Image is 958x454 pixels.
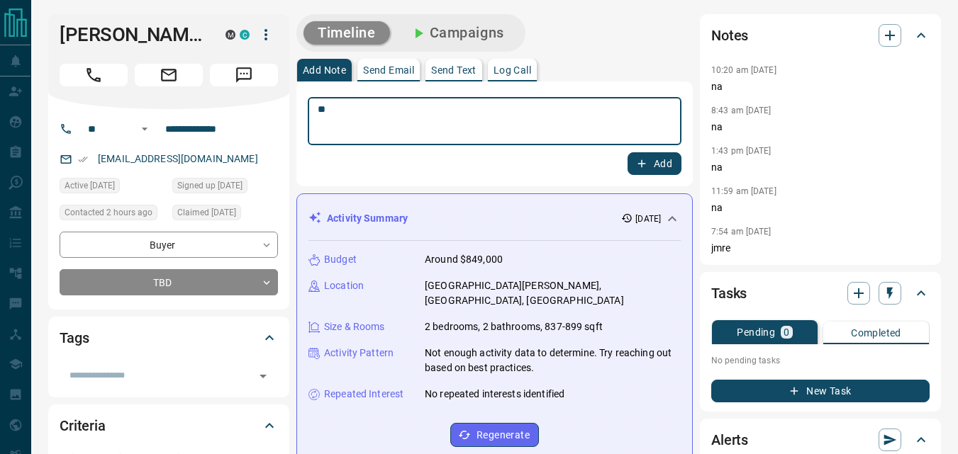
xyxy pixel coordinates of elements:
[60,23,204,46] h1: [PERSON_NAME]
[253,366,273,386] button: Open
[784,327,789,337] p: 0
[711,186,776,196] p: 11:59 am [DATE]
[324,252,357,267] p: Budget
[425,319,603,334] p: 2 bedrooms, 2 bathrooms, 837-899 sqft
[628,152,681,175] button: Add
[65,178,115,193] span: Active [DATE]
[210,64,278,86] span: Message
[711,120,930,135] p: na
[65,205,152,220] span: Contacted 2 hours ago
[425,278,681,308] p: [GEOGRAPHIC_DATA][PERSON_NAME], [GEOGRAPHIC_DATA], [GEOGRAPHIC_DATA]
[711,106,772,115] p: 8:43 am [DATE]
[303,65,346,75] p: Add Note
[711,282,747,305] h2: Tasks
[324,278,364,293] p: Location
[60,178,165,198] div: Tue Sep 09 2025
[711,79,930,94] p: na
[60,232,278,258] div: Buyer
[172,178,278,198] div: Tue Sep 09 2025
[711,241,930,256] p: jmre
[396,21,518,45] button: Campaigns
[60,269,278,295] div: TBD
[98,153,258,164] a: [EMAIL_ADDRESS][DOMAIN_NAME]
[711,65,776,75] p: 10:20 am [DATE]
[711,18,930,52] div: Notes
[425,387,564,402] p: No repeated interests identified
[425,346,681,375] p: Not enough activity data to determine. Try reaching out based on best practices.
[60,414,106,437] h2: Criteria
[324,319,385,334] p: Size & Rooms
[135,64,203,86] span: Email
[711,227,772,237] p: 7:54 am [DATE]
[60,409,278,443] div: Criteria
[711,146,772,156] p: 1:43 pm [DATE]
[177,205,236,220] span: Claimed [DATE]
[711,160,930,175] p: na
[60,321,278,355] div: Tags
[60,205,165,225] div: Mon Sep 15 2025
[327,211,408,226] p: Activity Summary
[494,65,531,75] p: Log Call
[431,65,477,75] p: Send Text
[711,276,930,310] div: Tasks
[225,30,235,40] div: mrloft.ca
[711,350,930,371] p: No pending tasks
[177,178,243,193] span: Signed up [DATE]
[172,205,278,225] div: Tue Sep 09 2025
[303,21,390,45] button: Timeline
[450,423,539,447] button: Regenerate
[711,380,930,402] button: New Task
[136,120,153,137] button: Open
[737,327,775,337] p: Pending
[425,252,503,267] p: Around $849,000
[60,64,128,86] span: Call
[711,200,930,215] p: na
[60,327,89,349] h2: Tags
[711,429,748,451] h2: Alerts
[635,212,661,225] p: [DATE]
[240,30,250,40] div: condos.ca
[324,387,403,402] p: Repeated Interest
[308,205,681,232] div: Activity Summary[DATE]
[711,24,748,47] h2: Notes
[363,65,414,75] p: Send Email
[78,154,88,164] svg: Email Verified
[324,346,394,361] p: Activity Pattern
[851,328,901,338] p: Completed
